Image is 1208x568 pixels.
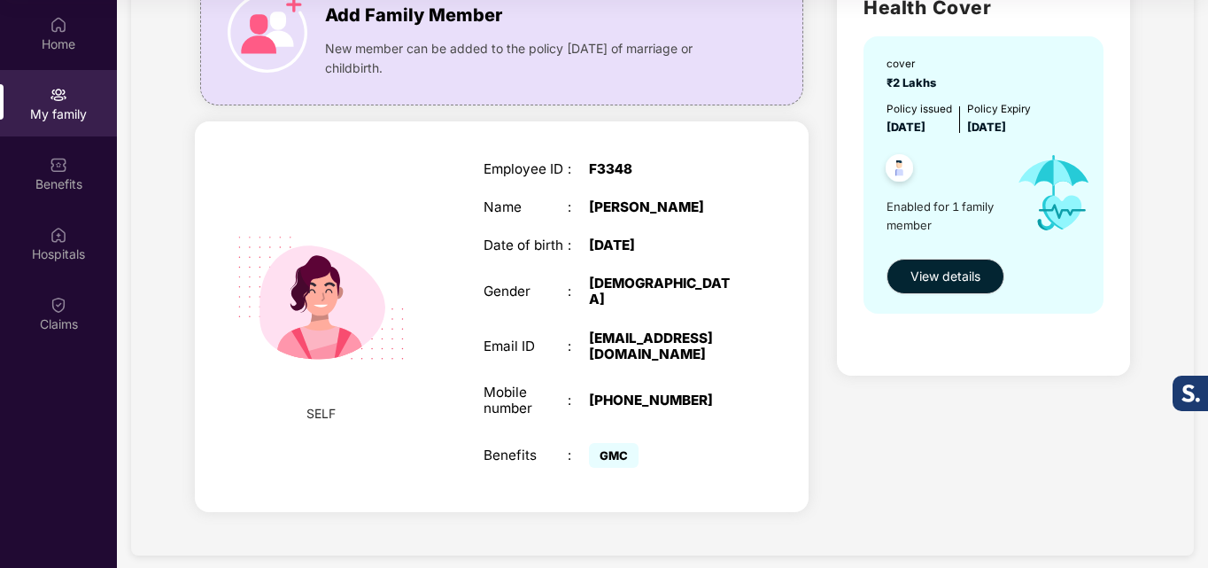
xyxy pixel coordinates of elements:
div: : [568,237,589,253]
div: : [568,338,589,354]
div: Name [484,199,569,215]
div: Benefits [484,447,569,463]
div: : [568,393,589,408]
span: Add Family Member [325,2,502,29]
span: New member can be added to the policy [DATE] of marriage or childbirth. [325,39,736,78]
span: GMC [589,443,639,468]
img: svg+xml;base64,PHN2ZyB4bWxucz0iaHR0cDovL3d3dy53My5vcmcvMjAwMC9zdmciIHdpZHRoPSIyMjQiIGhlaWdodD0iMT... [215,192,427,404]
div: : [568,199,589,215]
span: View details [910,267,980,286]
img: svg+xml;base64,PHN2ZyBpZD0iQ2xhaW0iIHhtbG5zPSJodHRwOi8vd3d3LnczLm9yZy8yMDAwL3N2ZyIgd2lkdGg9IjIwIi... [50,296,67,314]
div: cover [887,56,941,73]
span: [DATE] [967,121,1006,134]
img: svg+xml;base64,PHN2ZyBpZD0iQmVuZWZpdHMiIHhtbG5zPSJodHRwOi8vd3d3LnczLm9yZy8yMDAwL3N2ZyIgd2lkdGg9Ij... [50,156,67,174]
div: Date of birth [484,237,569,253]
div: Policy Expiry [967,101,1031,118]
div: Policy issued [887,101,952,118]
button: View details [887,259,1004,294]
div: [EMAIL_ADDRESS][DOMAIN_NAME] [589,331,737,362]
span: [DATE] [887,121,925,134]
span: Enabled for 1 family member [887,198,1002,234]
div: : [568,284,589,300]
img: svg+xml;base64,PHN2ZyBpZD0iSG9zcGl0YWxzIiB4bWxucz0iaHR0cDovL3d3dy53My5vcmcvMjAwMC9zdmciIHdpZHRoPS... [50,226,67,244]
div: Mobile number [484,385,569,416]
img: svg+xml;base64,PHN2ZyB3aWR0aD0iMjAiIGhlaWdodD0iMjAiIHZpZXdCb3g9IjAgMCAyMCAyMCIgZmlsbD0ibm9uZSIgeG... [50,86,67,104]
span: ₹2 Lakhs [887,76,941,89]
div: [DATE] [589,237,737,253]
span: SELF [306,404,336,424]
div: Employee ID [484,161,569,177]
img: svg+xml;base64,PHN2ZyBpZD0iSG9tZSIgeG1sbnM9Imh0dHA6Ly93d3cudzMub3JnLzIwMDAvc3ZnIiB3aWR0aD0iMjAiIG... [50,16,67,34]
img: svg+xml;base64,PHN2ZyB4bWxucz0iaHR0cDovL3d3dy53My5vcmcvMjAwMC9zdmciIHdpZHRoPSI0OC45NDMiIGhlaWdodD... [878,149,921,192]
div: : [568,161,589,177]
div: [DEMOGRAPHIC_DATA] [589,276,737,307]
div: [PERSON_NAME] [589,199,737,215]
img: icon [1002,136,1105,249]
div: Email ID [484,338,569,354]
div: Gender [484,284,569,300]
div: F3348 [589,161,737,177]
div: [PHONE_NUMBER] [589,393,737,408]
div: : [568,447,589,463]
